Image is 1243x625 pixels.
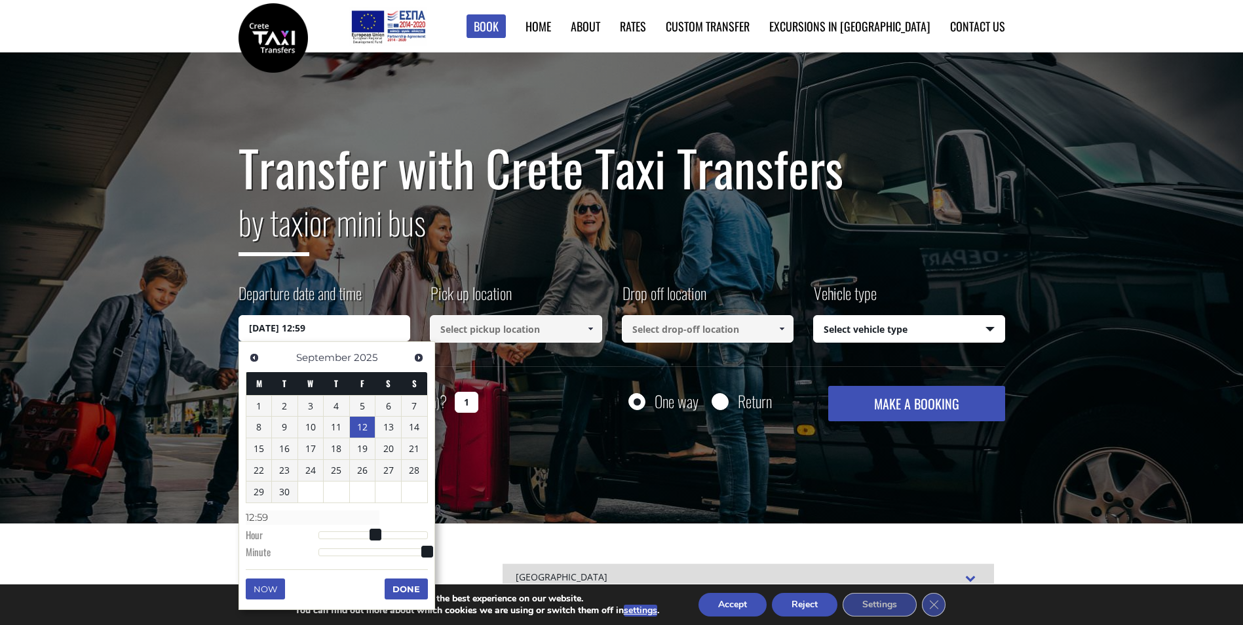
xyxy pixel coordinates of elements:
[272,438,297,459] a: 16
[771,315,793,343] a: Show All Items
[272,482,297,502] a: 30
[307,377,313,390] span: Wednesday
[814,316,1004,343] span: Select vehicle type
[246,460,272,481] a: 22
[334,377,338,390] span: Thursday
[239,386,447,418] label: How many passengers ?
[349,7,427,46] img: e-bannersEUERDF180X90.jpg
[526,18,551,35] a: Home
[239,140,1005,195] h1: Transfer with Crete Taxi Transfers
[402,417,427,438] a: 14
[249,352,259,363] span: Previous
[467,14,506,39] a: Book
[239,3,308,73] img: Crete Taxi Transfers | Safe Taxi Transfer Services from to Heraklion Airport, Chania Airport, Ret...
[324,460,349,481] a: 25
[246,545,318,562] dt: Minute
[922,593,946,616] button: Close GDPR Cookie Banner
[402,460,427,481] a: 28
[296,351,351,364] span: September
[666,18,750,35] a: Custom Transfer
[571,18,600,35] a: About
[769,18,930,35] a: Excursions in [GEOGRAPHIC_DATA]
[256,377,262,390] span: Monday
[350,396,375,417] a: 5
[324,396,349,417] a: 4
[655,393,698,409] label: One way
[950,18,1005,35] a: Contact us
[272,396,297,417] a: 2
[298,460,324,481] a: 24
[402,438,427,459] a: 21
[246,396,272,417] a: 1
[375,438,401,459] a: 20
[360,377,364,390] span: Friday
[385,578,428,599] button: Done
[298,438,324,459] a: 17
[579,315,601,343] a: Show All Items
[413,352,424,363] span: Next
[324,417,349,438] a: 11
[238,564,330,624] span: Popular
[239,195,1005,266] h2: or mini bus
[246,528,318,545] dt: Hour
[386,377,391,390] span: Saturday
[246,438,272,459] a: 15
[246,578,285,599] button: Now
[375,417,401,438] a: 13
[246,482,272,502] a: 29
[272,460,297,481] a: 23
[282,377,286,390] span: Tuesday
[272,417,297,438] a: 9
[246,349,263,366] a: Previous
[412,377,417,390] span: Sunday
[624,605,657,616] button: settings
[410,349,428,366] a: Next
[239,282,362,315] label: Departure date and time
[298,396,324,417] a: 3
[828,386,1004,421] button: MAKE A BOOKING
[622,282,706,315] label: Drop off location
[620,18,646,35] a: Rates
[350,438,375,459] a: 19
[324,438,349,459] a: 18
[772,593,837,616] button: Reject
[239,197,309,256] span: by taxi
[295,593,659,605] p: We are using cookies to give you the best experience on our website.
[298,417,324,438] a: 10
[402,396,427,417] a: 7
[503,563,994,592] div: [GEOGRAPHIC_DATA]
[246,417,272,438] a: 8
[738,393,772,409] label: Return
[430,315,602,343] input: Select pickup location
[295,605,659,616] p: You can find out more about which cookies we are using or switch them off in .
[843,593,917,616] button: Settings
[350,417,375,438] a: 12
[430,282,512,315] label: Pick up location
[698,593,767,616] button: Accept
[622,315,794,343] input: Select drop-off location
[813,282,877,315] label: Vehicle type
[375,396,401,417] a: 6
[354,351,377,364] span: 2025
[350,460,375,481] a: 26
[375,460,401,481] a: 27
[239,29,308,43] a: Crete Taxi Transfers | Safe Taxi Transfer Services from to Heraklion Airport, Chania Airport, Ret...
